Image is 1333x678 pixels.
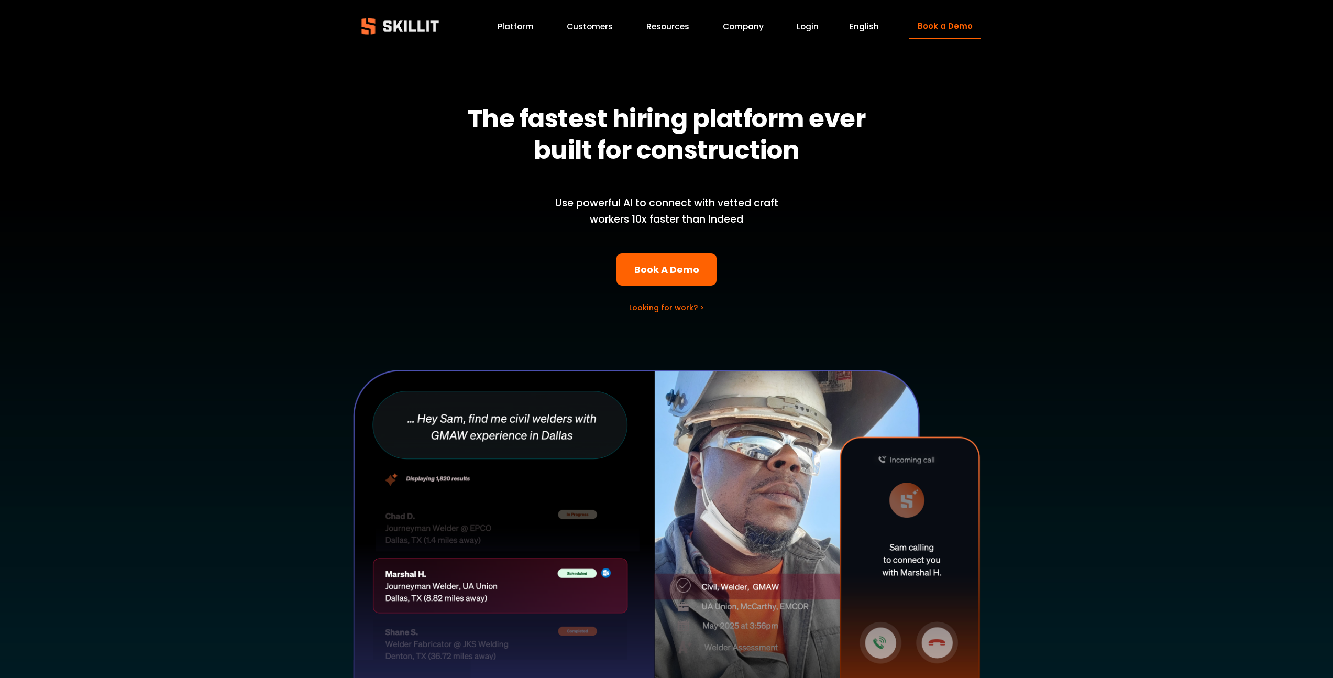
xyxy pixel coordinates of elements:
[352,10,448,42] img: Skillit
[629,302,704,313] a: Looking for work? >
[468,101,871,167] strong: The fastest hiring platform ever built for construction
[646,19,689,34] a: folder dropdown
[567,19,613,34] a: Customers
[909,14,981,39] a: Book a Demo
[850,20,879,32] span: English
[850,19,879,34] div: language picker
[498,19,534,34] a: Platform
[616,253,717,286] a: Book A Demo
[723,19,764,34] a: Company
[537,195,796,227] p: Use powerful AI to connect with vetted craft workers 10x faster than Indeed
[646,20,689,32] span: Resources
[797,19,819,34] a: Login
